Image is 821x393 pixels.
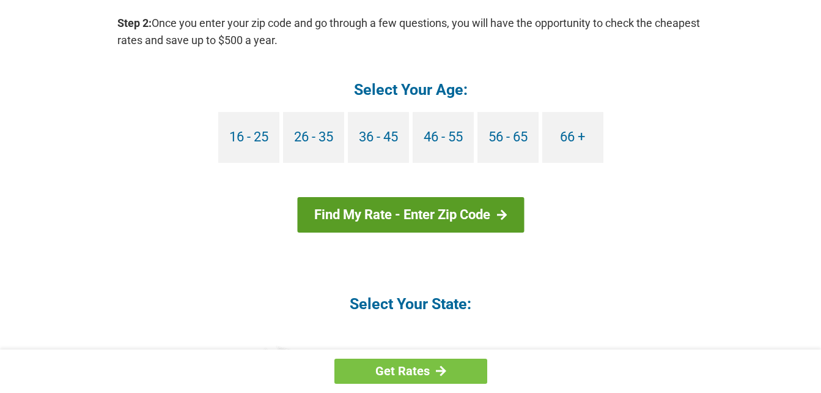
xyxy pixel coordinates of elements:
a: 16 - 25 [218,112,279,163]
a: 46 - 55 [413,112,474,163]
a: 56 - 65 [477,112,539,163]
h4: Select Your Age: [117,80,704,100]
a: 26 - 35 [283,112,344,163]
a: 66 + [542,112,603,163]
a: Get Rates [334,359,487,384]
a: Find My Rate - Enter Zip Code [297,197,524,233]
h4: Select Your State: [117,294,704,314]
b: Step 2: [117,17,152,29]
a: 36 - 45 [348,112,409,163]
p: Once you enter your zip code and go through a few questions, you will have the opportunity to che... [117,15,704,49]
